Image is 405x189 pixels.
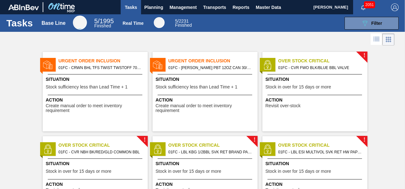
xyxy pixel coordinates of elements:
span: Action [156,97,256,103]
span: 2051 [364,1,375,8]
span: Tasks [124,3,138,11]
span: 01FC - CRWN BHL TFS TWIST TWSTOFF 70# 2-COLR 1458-H 70LB CROWN [59,64,143,71]
span: Master Data [256,3,281,11]
img: status [43,60,53,70]
span: Stock in over for 15 days or more [266,85,331,89]
span: Management [169,3,197,11]
span: Situation [266,160,366,167]
span: 01FC - LBL KBG 1/2BBL SVK RET BRAND PAPER #3 [168,149,252,156]
img: TNhmsLtSVTkK8tSr43FrP2fwEKptu5GPRR3wAAAABJRU5ErkJggg== [8,4,39,10]
img: status [263,60,272,70]
span: Stock in over for 15 days or more [266,169,331,174]
div: Card Vision [382,33,394,45]
span: Filter [371,21,382,26]
span: / 1995 [94,17,114,24]
span: Urgent Order Inclusion [59,58,148,64]
span: Stock in over for 15 days or more [156,169,221,174]
span: Revisit over-stock [266,103,301,108]
span: Urgent Order Inclusion [168,58,258,64]
h1: Tasks [6,19,33,27]
span: 01FC - CVR NBH BK/RED/GLD COMMON BBL [59,149,143,156]
span: Planning [144,3,163,11]
span: 5 [175,18,178,24]
div: Real Time [175,19,192,27]
span: 5 [94,17,98,24]
span: Action [156,181,256,188]
span: Reports [232,3,249,11]
span: Over Stock Critical [278,58,367,64]
div: Base Line [94,18,114,28]
span: Situation [46,76,146,83]
span: Action [46,97,146,103]
span: Create manual order to meet inventory requirement [156,103,256,113]
div: Real Time [154,17,165,28]
button: Notifications [353,3,373,12]
span: Action [266,181,366,188]
span: Finished [175,23,192,28]
div: List Vision [371,33,382,45]
span: Over Stock Critical [168,142,258,149]
span: ! [144,137,146,142]
img: status [43,144,53,154]
span: Situation [156,76,256,83]
span: Stock sufficiency less than Lead Time + 1 [156,85,238,89]
span: Create manual order to meet inventory requirement [46,103,146,113]
span: 01FC - CARR PBT 12OZ CAN 30/12 CAN PK [168,64,252,71]
span: 01FC - CVR FWO BLK/BLUE BBL VALVE [278,64,362,71]
span: ! [363,53,365,58]
span: ! [253,137,255,142]
img: status [153,60,162,70]
img: status [263,144,272,154]
span: ! [363,137,365,142]
span: Over Stock Critical [278,142,367,149]
div: Base Line [73,16,87,30]
span: Over Stock Critical [59,142,148,149]
span: Situation [266,76,366,83]
span: Situation [156,160,256,167]
span: Situation [46,160,146,167]
span: Stock in over for 15 days or more [46,169,111,174]
div: Base Line [41,20,66,26]
span: Transports [203,3,226,11]
span: Action [46,181,146,188]
span: 01FC - LBL ESI MULTIVOL SVK RET HW PAPER #4 [278,149,362,156]
button: Filter [345,17,399,30]
span: Action [266,97,366,103]
img: status [153,144,162,154]
span: Stock sufficiency less than Lead Time + 1 [46,85,128,89]
div: Real Time [123,21,144,26]
span: Finished [94,23,111,28]
span: / 2231 [175,18,189,24]
img: Logout [391,3,399,11]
